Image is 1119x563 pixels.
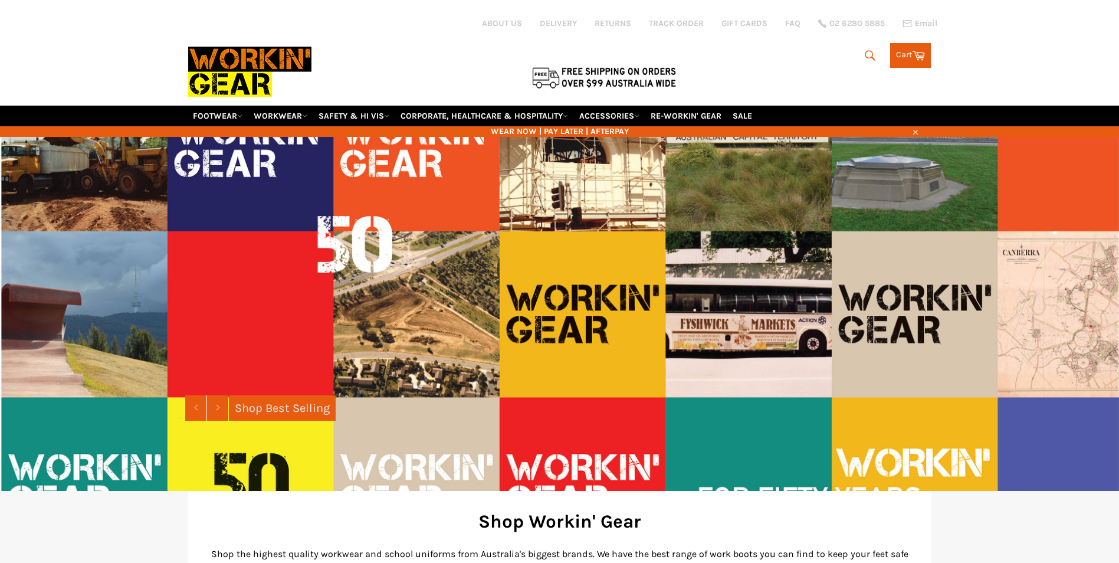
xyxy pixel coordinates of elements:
img: Flat $9.95 shipping Australia wide [530,65,678,90]
a: WORKWEAR [249,106,312,126]
a: SAFETY & HI VIS [314,106,394,126]
a: FOOTWEAR [188,106,247,126]
span: WEAR NOW | PAY LATER | AFTERPAY [188,126,931,137]
a: RE-WORKIN' GEAR [646,106,726,126]
a: ACCESSORIES [575,106,644,126]
a: SALE [728,106,757,126]
a: GIFT CARDS [721,18,767,29]
a: 02 6280 5885 [818,19,885,28]
a: RETURNS [595,18,631,29]
a: TRACK ORDER [649,18,704,29]
a: Cart [890,43,931,68]
a: DELIVERY [540,18,577,29]
a: CORPORATE, HEALTHCARE & HOSPITALITY [396,106,573,126]
a: FAQ [785,18,800,29]
img: Workin Gear leaders in Workwear, Safety Boots, PPE, Uniforms. Australia's No.1 in Workwear [188,38,311,105]
a: ABOUT US [482,18,522,29]
span: 02 6280 5885 [829,19,885,28]
span: Email [915,19,937,28]
a: Shop Best Selling [229,395,336,421]
a: Email [903,19,937,28]
h2: Shop Workin' Gear [206,509,914,534]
